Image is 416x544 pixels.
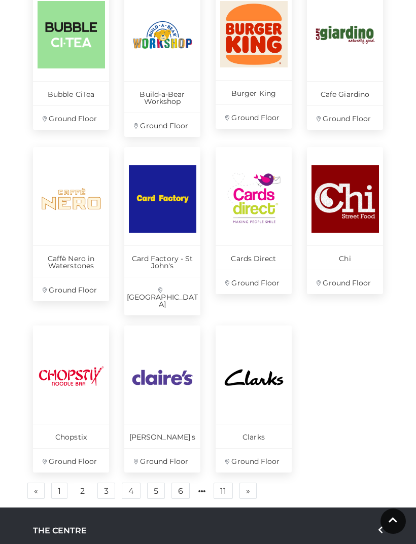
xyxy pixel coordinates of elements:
[33,81,109,105] p: Bubble CiTea
[124,424,200,448] p: [PERSON_NAME]'s
[216,424,292,448] p: Clarks
[216,104,292,129] p: Ground Floor
[307,81,383,105] p: Cafe Giardino
[97,483,115,499] a: 3
[33,325,109,473] a: Chopstix Ground Floor
[171,483,190,499] a: 6
[124,277,200,315] p: [GEOGRAPHIC_DATA]
[33,245,109,277] p: Caffè Nero in Waterstones
[74,483,91,499] a: 2
[34,487,38,494] span: «
[307,105,383,130] p: Ground Floor
[33,424,109,448] p: Chopstix
[239,483,257,499] a: Next
[122,483,141,499] a: 4
[33,105,109,130] p: Ground Floor
[216,448,292,473] p: Ground Floor
[124,325,200,473] a: [PERSON_NAME]'s Ground Floor
[124,113,200,137] p: Ground Floor
[307,147,383,294] a: Chi Ground Floor
[216,325,292,473] a: Clarks Ground Floor
[124,147,200,315] a: Card Factory - St John's [GEOGRAPHIC_DATA]
[147,483,165,499] a: 5
[33,448,109,473] p: Ground Floor
[124,448,200,473] p: Ground Floor
[307,270,383,294] p: Ground Floor
[124,81,200,113] p: Build-a-Bear Workshop
[27,483,45,499] a: Previous
[216,245,292,270] p: Cards Direct
[307,245,383,270] p: Chi
[33,147,109,301] a: Caffè Nero in Waterstones Ground Floor
[216,80,292,104] p: Burger King
[216,270,292,294] p: Ground Floor
[214,483,233,499] a: 11
[124,245,200,277] p: Card Factory - St John's
[33,277,109,301] p: Ground Floor
[51,483,67,499] a: 1
[246,487,250,494] span: »
[216,147,292,294] a: Cards Direct Ground Floor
